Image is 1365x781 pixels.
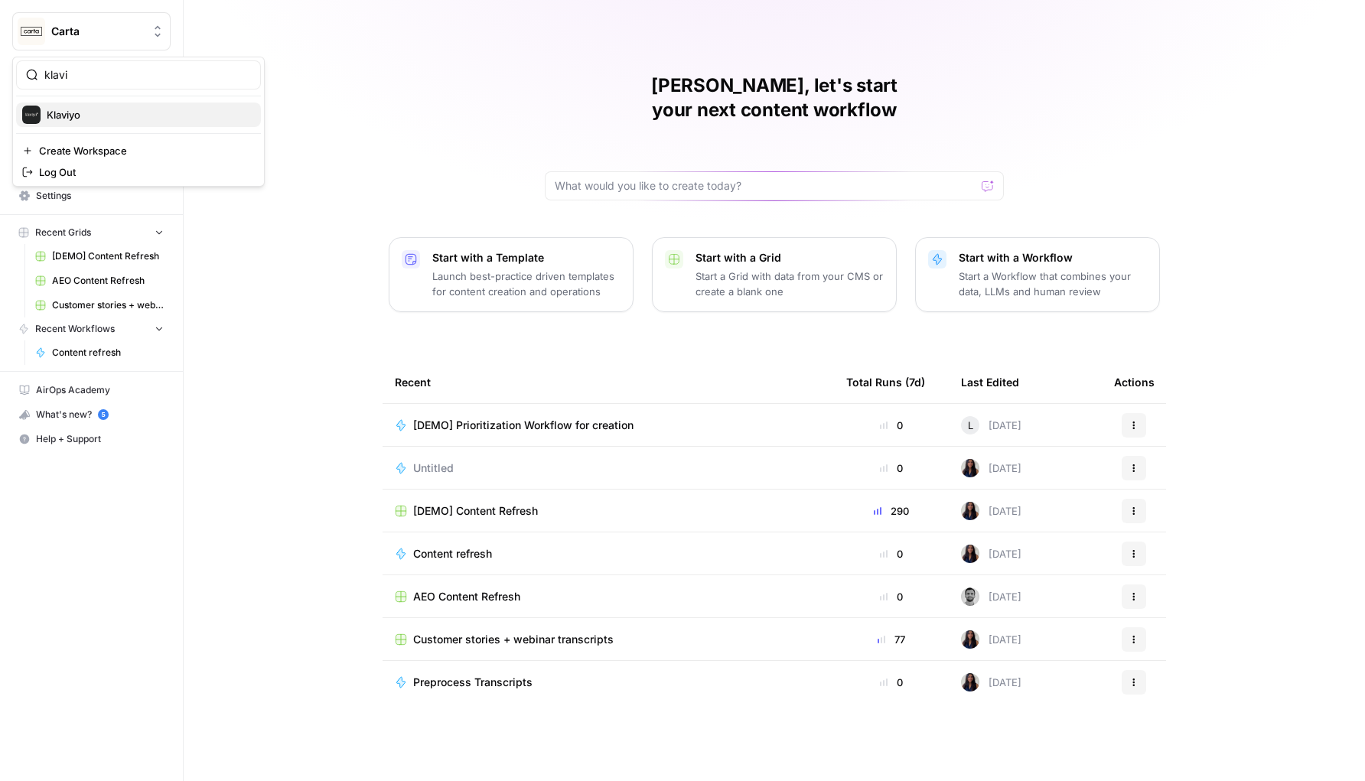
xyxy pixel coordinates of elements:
p: Start with a Template [432,250,621,265]
div: 290 [846,503,937,519]
img: rox323kbkgutb4wcij4krxobkpon [961,502,979,520]
span: Customer stories + webinar transcripts [413,632,614,647]
button: What's new? 5 [12,402,171,427]
span: Help + Support [36,432,164,446]
img: 6v3gwuotverrb420nfhk5cu1cyh1 [961,587,979,606]
a: AEO Content Refresh [395,589,822,604]
span: Recent Grids [35,226,91,239]
div: What's new? [13,403,170,426]
p: Start a Grid with data from your CMS or create a blank one [696,268,884,299]
button: Recent Grids [12,221,171,244]
span: Recent Workflows [35,322,115,336]
a: Settings [12,184,171,208]
div: 0 [846,675,937,690]
div: 0 [846,460,937,476]
span: [DEMO] Content Refresh [52,249,164,263]
button: Workspace: Carta [12,12,171,50]
a: Log Out [16,161,261,183]
img: rox323kbkgutb4wcij4krxobkpon [961,459,979,477]
div: [DATE] [961,459,1021,477]
img: rox323kbkgutb4wcij4krxobkpon [961,673,979,692]
a: 5 [98,409,109,420]
input: What would you like to create today? [555,178,976,194]
div: Workspace: Carta [12,57,265,187]
span: AEO Content Refresh [52,274,164,288]
span: Untitled [413,460,454,476]
p: Start a Workflow that combines your data, LLMs and human review [959,268,1147,299]
div: 0 [846,589,937,604]
img: Klaviyo Logo [22,106,41,124]
div: [DATE] [961,673,1021,692]
a: Content refresh [395,546,822,561]
span: Klaviyo [47,107,249,122]
button: Start with a WorkflowStart a Workflow that combines your data, LLMs and human review [915,237,1160,312]
span: [DEMO] Prioritization Workflow for creation [413,418,634,433]
div: [DATE] [961,502,1021,520]
button: Recent Workflows [12,317,171,340]
div: 77 [846,632,937,647]
span: AirOps Academy [36,383,164,397]
div: [DATE] [961,545,1021,563]
text: 5 [101,411,105,418]
span: Log Out [39,164,249,180]
span: [DEMO] Content Refresh [413,503,538,519]
a: Create Workspace [16,140,261,161]
span: Settings [36,189,164,203]
img: Carta Logo [18,18,45,45]
span: Content refresh [52,346,164,360]
span: Create Workspace [39,143,249,158]
div: Total Runs (7d) [846,361,925,403]
span: Preprocess Transcripts [413,675,533,690]
div: [DATE] [961,587,1021,606]
a: [DEMO] Content Refresh [395,503,822,519]
a: Customer stories + webinar transcripts [28,293,171,317]
a: Customer stories + webinar transcripts [395,632,822,647]
div: Recent [395,361,822,403]
button: Start with a GridStart a Grid with data from your CMS or create a blank one [652,237,897,312]
button: Help + Support [12,427,171,451]
a: Content refresh [28,340,171,365]
img: rox323kbkgutb4wcij4krxobkpon [961,630,979,649]
button: Start with a TemplateLaunch best-practice driven templates for content creation and operations [389,237,634,312]
a: AEO Content Refresh [28,268,171,293]
p: Launch best-practice driven templates for content creation and operations [432,268,621,299]
span: L [968,418,973,433]
span: Customer stories + webinar transcripts [52,298,164,312]
span: Content refresh [413,546,492,561]
div: 0 [846,546,937,561]
span: Carta [51,24,144,39]
h1: [PERSON_NAME], let's start your next content workflow [545,73,1004,122]
a: Preprocess Transcripts [395,675,822,690]
a: [DEMO] Prioritization Workflow for creation [395,418,822,433]
a: AirOps Academy [12,378,171,402]
img: rox323kbkgutb4wcij4krxobkpon [961,545,979,563]
span: AEO Content Refresh [413,589,520,604]
a: Untitled [395,460,822,476]
input: Search Workspaces [44,67,251,83]
div: [DATE] [961,416,1021,434]
div: Last Edited [961,361,1019,403]
p: Start with a Workflow [959,250,1147,265]
a: [DEMO] Content Refresh [28,244,171,268]
div: [DATE] [961,630,1021,649]
p: Start with a Grid [696,250,884,265]
div: Actions [1114,361,1155,403]
div: 0 [846,418,937,433]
